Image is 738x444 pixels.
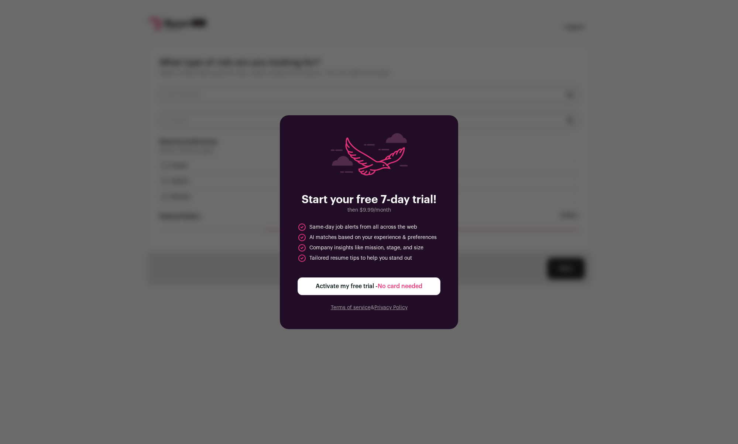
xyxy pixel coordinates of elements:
[298,233,437,242] li: AI matches based on your experience & preferences
[331,305,371,310] a: Terms of service
[298,223,417,232] li: Same-day job alerts from all across the web
[331,133,408,175] img: raven-searching-graphic-persian-06fbb1bbfb1eb625e0a08d5c8885cd66b42d4a5dc34102e9b086ff89f5953142.png
[298,277,440,295] button: Activate my free trial -No card needed
[378,283,422,289] span: No card needed
[316,282,422,291] span: Activate my free trial -
[298,304,440,311] p: &
[298,193,440,206] h2: Start your free 7-day trial!
[298,243,423,252] li: Company insights like mission, stage, and size
[298,206,440,214] p: then $9.99/month
[374,305,408,310] a: Privacy Policy
[298,254,412,263] li: Tailored resume tips to help you stand out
